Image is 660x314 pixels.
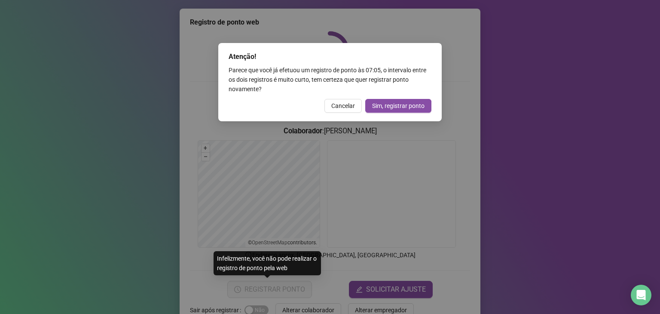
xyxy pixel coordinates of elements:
div: Infelizmente, você não pode realizar o registro de ponto pela web [214,251,321,275]
div: Parece que você já efetuou um registro de ponto às 07:05 , o intervalo entre os dois registros é ... [229,65,431,94]
div: Atenção! [229,52,431,62]
div: Open Intercom Messenger [631,285,651,305]
span: Sim, registrar ponto [372,101,425,111]
span: Cancelar [331,101,355,111]
button: Cancelar [324,99,362,113]
button: Sim, registrar ponto [365,99,431,113]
